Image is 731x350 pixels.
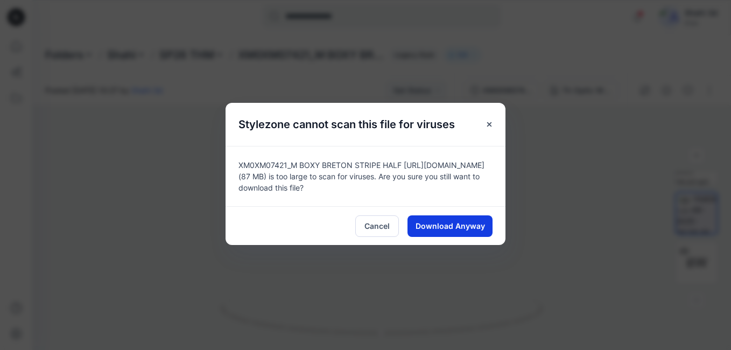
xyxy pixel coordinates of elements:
button: Cancel [355,215,399,237]
button: Download Anyway [407,215,493,237]
span: Cancel [364,220,390,232]
span: Download Anyway [416,220,485,232]
button: Close [480,115,499,134]
div: XM0XM07421_M BOXY BRETON STRIPE HALF [URL][DOMAIN_NAME] (87 MB) is too large to scan for viruses.... [226,146,505,206]
h5: Stylezone cannot scan this file for viruses [226,103,468,146]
